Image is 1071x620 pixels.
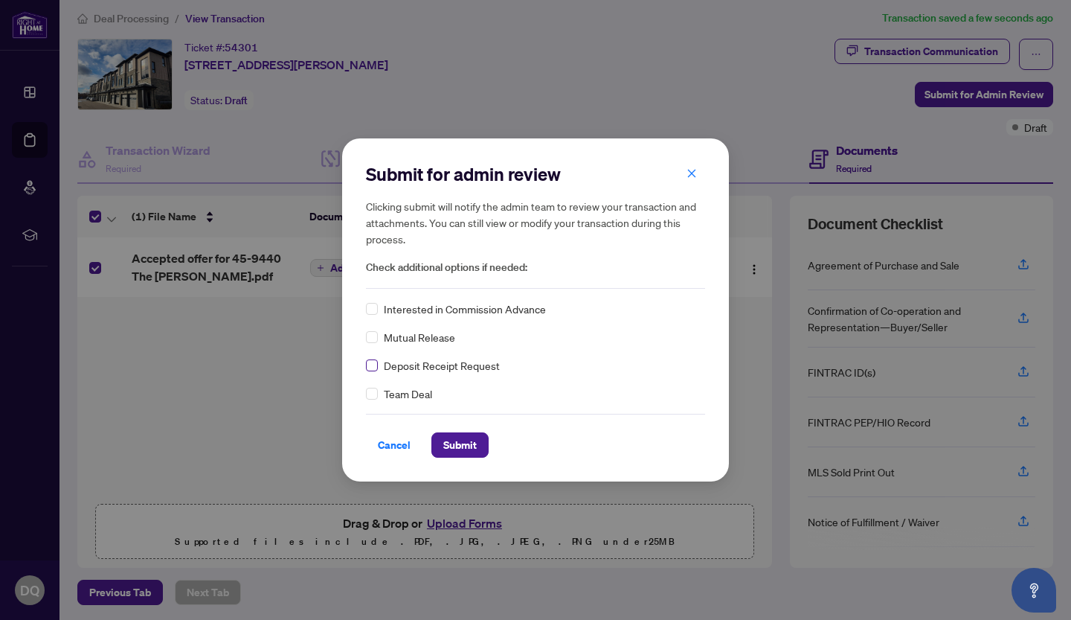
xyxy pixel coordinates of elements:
h5: Clicking submit will notify the admin team to review your transaction and attachments. You can st... [366,198,705,247]
span: Deposit Receipt Request [384,357,500,374]
button: Submit [431,432,489,458]
span: Submit [443,433,477,457]
span: Cancel [378,433,411,457]
span: close [686,168,697,179]
h2: Submit for admin review [366,162,705,186]
span: Mutual Release [384,329,455,345]
button: Cancel [366,432,422,458]
button: Open asap [1011,568,1056,613]
span: Interested in Commission Advance [384,301,546,317]
span: Team Deal [384,386,432,402]
span: Check additional options if needed: [366,259,705,276]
